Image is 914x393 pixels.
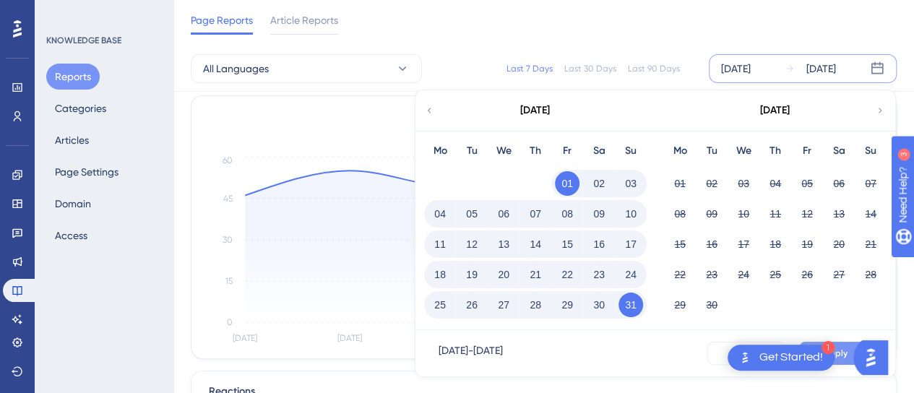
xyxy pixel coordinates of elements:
span: Article Reports [270,12,338,29]
button: 08 [668,202,692,226]
button: 18 [763,232,788,256]
button: 11 [763,202,788,226]
button: 03 [731,171,756,196]
button: 09 [699,202,724,226]
tspan: 0 [227,317,233,327]
div: [DATE] - [DATE] [439,342,503,365]
button: 07 [858,171,883,196]
button: 28 [858,262,883,287]
div: We [728,142,759,160]
tspan: 15 [225,276,233,286]
div: Mo [424,142,456,160]
div: Sa [583,142,615,160]
button: 29 [555,293,579,317]
button: 30 [587,293,611,317]
div: Fr [551,142,583,160]
button: 18 [428,262,452,287]
div: 3 [100,7,105,19]
button: 12 [795,202,819,226]
button: 07 [523,202,548,226]
tspan: 45 [223,194,233,204]
button: 22 [668,262,692,287]
button: 23 [699,262,724,287]
div: Open Get Started! checklist, remaining modules: 1 [728,345,835,371]
button: 19 [460,262,484,287]
button: 13 [827,202,851,226]
button: 21 [523,262,548,287]
span: Page Reports [191,12,253,29]
div: Last 30 Days [564,63,616,74]
button: 17 [618,232,643,256]
button: 19 [795,232,819,256]
div: Tu [696,142,728,160]
button: Cancel [707,342,785,365]
div: 1 [822,341,835,354]
button: 05 [795,171,819,196]
button: Categories [46,95,115,121]
div: Tu [456,142,488,160]
button: 30 [699,293,724,317]
span: Cancel [731,347,761,359]
button: 25 [763,262,788,287]
div: [DATE] [721,60,751,77]
tspan: 30 [223,235,233,245]
button: 04 [428,202,452,226]
button: 05 [460,202,484,226]
div: [DATE] [806,60,836,77]
div: KNOWLEDGE BASE [46,35,121,46]
button: Apply [799,342,872,365]
span: Apply [824,347,848,359]
button: 25 [428,293,452,317]
button: 24 [731,262,756,287]
button: 28 [523,293,548,317]
div: Last 90 Days [628,63,680,74]
div: [DATE] [760,102,790,119]
button: Articles [46,127,98,153]
button: 17 [731,232,756,256]
div: Su [855,142,887,160]
button: All Languages [191,54,422,83]
iframe: UserGuiding AI Assistant Launcher [853,336,897,379]
button: 06 [827,171,851,196]
button: Domain [46,191,100,217]
div: Sa [823,142,855,160]
div: Mo [664,142,696,160]
button: 02 [587,171,611,196]
button: 16 [587,232,611,256]
div: Last 7 Days [506,63,553,74]
div: Fr [791,142,823,160]
button: 10 [618,202,643,226]
button: Access [46,223,96,249]
div: Th [519,142,551,160]
tspan: 60 [223,155,233,165]
button: 29 [668,293,692,317]
button: 16 [699,232,724,256]
button: 10 [731,202,756,226]
button: 02 [699,171,724,196]
button: 21 [858,232,883,256]
button: 20 [827,232,851,256]
button: 01 [668,171,692,196]
button: 26 [795,262,819,287]
img: launcher-image-alternative-text [736,349,754,366]
button: 06 [491,202,516,226]
button: 08 [555,202,579,226]
div: Su [615,142,647,160]
button: 01 [555,171,579,196]
tspan: [DATE] [337,333,362,343]
button: 14 [523,232,548,256]
div: Th [759,142,791,160]
button: 14 [858,202,883,226]
button: 15 [668,232,692,256]
div: [DATE] [520,102,550,119]
button: 27 [491,293,516,317]
button: 24 [618,262,643,287]
div: We [488,142,519,160]
span: All Languages [203,60,269,77]
button: 03 [618,171,643,196]
button: 13 [491,232,516,256]
button: Reports [46,64,100,90]
div: Get Started! [759,350,823,366]
button: 27 [827,262,851,287]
